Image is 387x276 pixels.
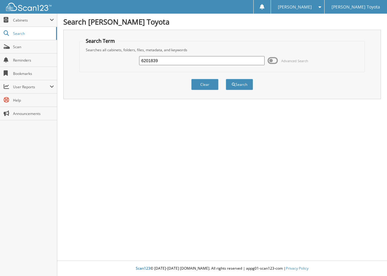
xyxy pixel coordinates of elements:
span: Reminders [13,58,54,63]
span: Search [13,31,53,36]
span: Scan [13,44,54,49]
span: Advanced Search [281,59,308,63]
iframe: Chat Widget [357,247,387,276]
button: Search [226,79,253,90]
a: Privacy Policy [286,266,309,271]
button: Clear [191,79,219,90]
legend: Search Term [83,38,118,44]
h1: Search [PERSON_NAME] Toyota [63,17,381,27]
div: Searches all cabinets, folders, files, metadata, and keywords [83,47,361,52]
span: User Reports [13,84,50,89]
span: Announcements [13,111,54,116]
span: Cabinets [13,18,50,23]
span: [PERSON_NAME] [278,5,312,9]
div: © [DATE]-[DATE] [DOMAIN_NAME]. All rights reserved | appg01-scan123-com | [57,261,387,276]
span: Help [13,98,54,103]
span: Bookmarks [13,71,54,76]
img: scan123-logo-white.svg [6,3,52,11]
span: [PERSON_NAME] Toyota [332,5,380,9]
span: Scan123 [136,266,150,271]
